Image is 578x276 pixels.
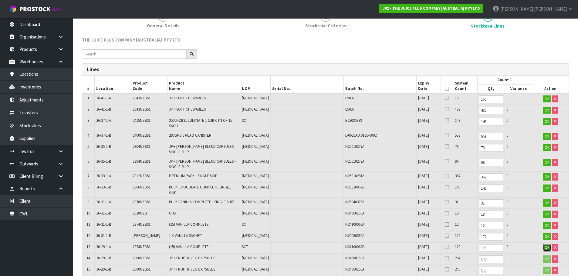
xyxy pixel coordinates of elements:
span: OK [545,268,549,273]
span: 558 [455,133,460,138]
span: 8 [87,185,89,190]
span: N25010281A [345,173,364,178]
span: [MEDICAL_DATA] [242,159,269,164]
input: Qty [479,233,503,241]
input: Qty [479,255,503,263]
span: 0 [506,233,508,238]
span: 2400NZBS1 [133,133,150,138]
input: Qty [479,185,503,192]
span: 160 [455,95,460,101]
span: [DATE] [418,95,429,101]
span: Stocktake Criterias [305,22,346,29]
span: SCT [242,244,248,249]
span: 36-31-1-B [96,222,111,227]
span: [DATE] [418,222,429,227]
h3: Lines [87,67,564,72]
input: Qty [479,244,503,252]
input: Qty [479,267,503,274]
span: 1 [87,95,89,101]
span: 11 [86,222,90,227]
span: CHS [169,211,176,216]
span: 172 [455,233,460,238]
span: 2000NZBS1 [133,255,150,261]
input: Qty [479,211,503,218]
span: THE JUICE PLUS COMPANY [AUSTRALIA] PTY LTD [82,37,181,43]
button: OK [543,244,551,251]
span: 12 [86,233,90,238]
span: OK [545,211,549,217]
button: OK [543,211,551,218]
button: OK [543,118,551,125]
span: [PERSON_NAME] [133,233,160,238]
span: 234 [455,255,460,261]
span: 0 [506,144,508,149]
span: (15) VANILLA COMPLETE [169,244,209,249]
span: 0 [506,222,508,227]
span: N24060160A [345,255,364,261]
span: 367 [455,173,460,178]
span: JP+ SOFT CHEWABLES [169,107,206,112]
span: 36-37-1-A [96,118,111,123]
th: Serial No. [271,76,343,94]
span: N24060160A [345,267,364,272]
span: [DATE] [418,144,429,149]
span: 146 [455,185,460,190]
span: 2376NZBS1 [133,199,150,205]
span: 18 [455,211,458,216]
span: 36-31-1-A [96,199,111,205]
span: N25010277A [345,144,364,149]
span: 240 [455,267,460,272]
button: OK [543,107,551,114]
span: 0 [506,133,508,138]
span: (15) VANILLA COMPLETE [169,222,209,227]
span: 0 [506,118,508,123]
span: [PERSON_NAME] [534,6,567,12]
button: OK [543,185,551,192]
span: 36-29-1-B [96,255,111,261]
span: BULK VANILLA COMPLETE - SINGLE SHIP [169,199,234,205]
span: OK [545,234,549,239]
span: 36-35-1-B [96,159,111,164]
th: Action [532,76,569,94]
span: 36-37-1-B [96,133,111,138]
span: 36-41-1-A [96,95,111,101]
th: Qty [477,85,505,94]
button: OK [543,233,551,240]
button: OK [543,222,551,229]
th: System Count [453,76,477,94]
th: Batch No. [343,76,416,94]
span: 73 [455,144,458,149]
span: 3 [87,118,89,123]
input: Qty [479,222,503,229]
span: [MEDICAL_DATA] [242,233,269,238]
span: [MEDICAL_DATA] [242,211,269,216]
span: 2415NZBS1 [133,118,150,123]
span: 2010NZB [133,211,147,216]
input: Qty [479,159,503,166]
span: JP+ SOFT CHEWABLES [169,95,206,101]
span: OK [545,185,549,191]
span: [DATE] [418,107,429,112]
input: Qty [479,118,503,125]
input: Qty [479,133,503,140]
span: JP+ FRUIT & VEG CAPSULES [169,267,215,272]
span: N24100062B [345,244,364,249]
button: OK [543,95,551,103]
span: 96 [455,159,458,164]
span: 2374NZBS1 [133,244,150,249]
span: 2366NZBS1 [133,185,150,190]
span: OK [545,119,549,124]
span: [DATE] [418,199,429,205]
span: [MEDICAL_DATA] [242,107,269,112]
span: N24060160A [345,211,364,216]
span: L5037 [345,107,354,112]
button: OK [543,173,551,181]
span: 2304NZBS1 [133,159,150,164]
span: [MEDICAL_DATA] [242,267,269,272]
span: 0 [506,211,508,216]
span: ProStock [19,5,50,13]
span: OK [545,134,549,139]
th: # [82,76,94,94]
span: 15 [86,267,90,272]
span: 1 X VANILLA SACHET [169,233,202,238]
